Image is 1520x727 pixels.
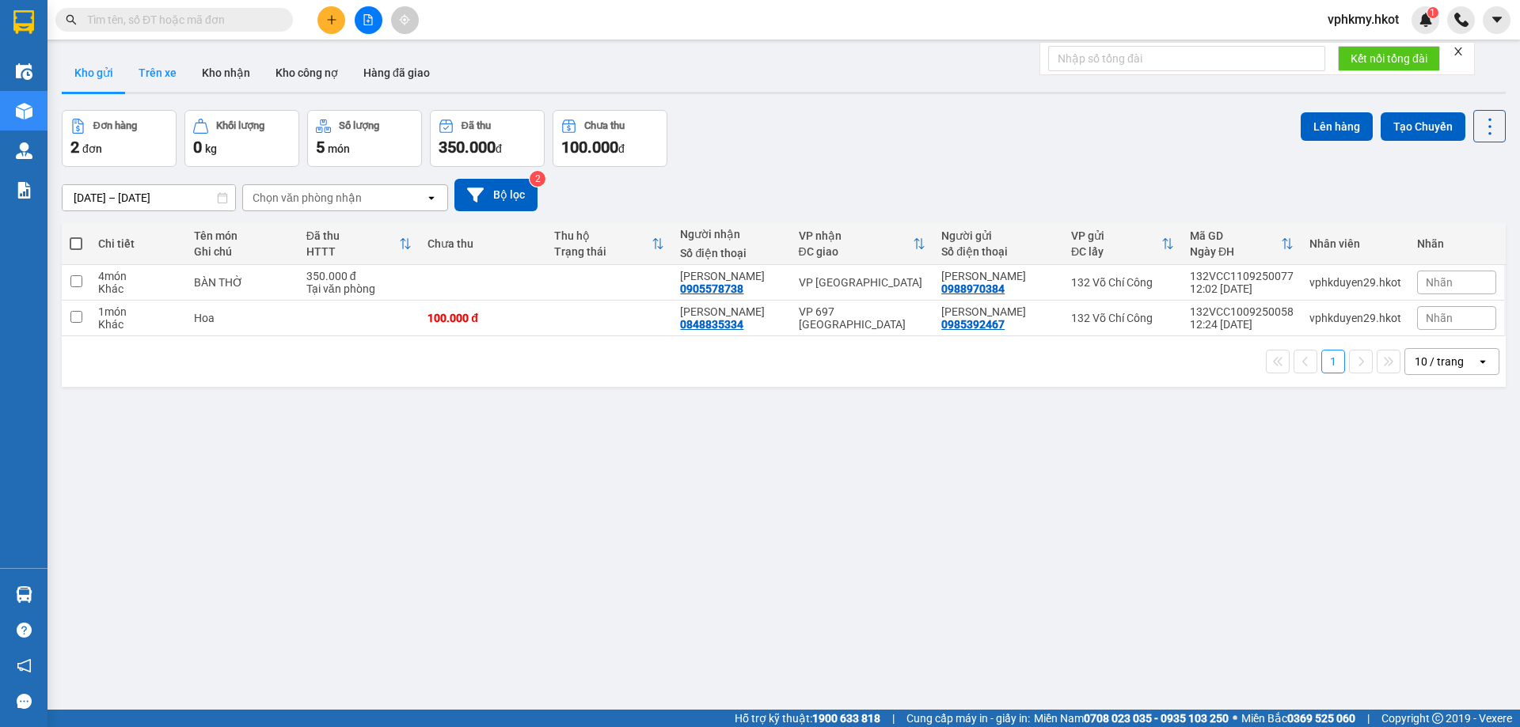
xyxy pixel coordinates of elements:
span: 0 [193,138,202,157]
div: Chi tiết [98,237,178,250]
div: 0985392467 [941,318,1005,331]
span: 100.000 [561,138,618,157]
button: Hàng đã giao [351,54,443,92]
span: kg [205,142,217,155]
button: Số lượng5món [307,110,422,167]
button: Lên hàng [1301,112,1373,141]
th: Toggle SortBy [546,223,673,265]
span: Cung cấp máy in - giấy in: [906,710,1030,727]
div: Trạng thái [554,245,652,258]
div: Nguyễn Hoàng Nam [941,270,1055,282]
div: VP 697 [GEOGRAPHIC_DATA] [799,305,926,331]
span: Hỗ trợ kỹ thuật: [735,710,880,727]
div: 100.000 đ [427,312,538,324]
button: Đơn hàng2đơn [62,110,177,167]
span: Kết nối tổng đài [1351,50,1427,67]
span: món [328,142,350,155]
div: VP nhận [799,229,914,242]
span: file-add [363,14,374,25]
div: Khác [98,318,178,331]
div: VP [GEOGRAPHIC_DATA] [799,276,926,289]
button: plus [317,6,345,34]
div: Ngày ĐH [1190,245,1281,258]
div: 4 món [98,270,178,282]
span: Nhãn [1426,276,1453,289]
button: aim [391,6,419,34]
img: logo-vxr [13,10,34,34]
div: 0848835334 [680,318,743,331]
th: Toggle SortBy [298,223,420,265]
button: Khối lượng0kg [184,110,299,167]
sup: 1 [1427,7,1438,18]
th: Toggle SortBy [1063,223,1182,265]
div: Đã thu [306,229,400,242]
div: 132VCC1109250077 [1190,270,1294,282]
img: warehouse-icon [16,586,32,603]
span: Miền Nam [1034,710,1229,727]
div: Chưa thu [584,120,625,131]
span: search [66,14,77,25]
button: Bộ lọc [454,179,538,211]
div: 132 Võ Chí Công [1071,276,1174,289]
span: ⚪️ [1233,715,1237,721]
button: Chưa thu100.000đ [553,110,667,167]
div: 0905578738 [680,282,743,295]
span: đ [496,142,502,155]
span: plus [326,14,337,25]
th: Toggle SortBy [791,223,934,265]
button: 1 [1321,350,1345,373]
img: warehouse-icon [16,63,32,80]
img: phone-icon [1454,13,1469,27]
span: copyright [1432,713,1443,724]
div: Người nhận [680,228,782,240]
div: vphkduyen29.hkot [1309,312,1401,324]
button: Kết nối tổng đài [1338,46,1440,71]
img: solution-icon [16,182,32,199]
div: Thu hộ [554,229,652,242]
div: 12:02 [DATE] [1190,282,1294,295]
div: Tên món [194,229,291,242]
span: đơn [82,142,102,155]
button: Kho công nợ [263,54,351,92]
strong: 0369 525 060 [1287,712,1355,725]
sup: 2 [530,171,545,187]
div: Trần Kiều Oanh [680,305,782,318]
div: Ghi chú [194,245,291,258]
button: Kho nhận [189,54,263,92]
img: warehouse-icon [16,142,32,159]
div: 12:24 [DATE] [1190,318,1294,331]
div: BÀN THỜ [194,276,291,289]
div: Khối lượng [216,120,264,131]
input: Nhập số tổng đài [1048,46,1325,71]
div: Chọn văn phòng nhận [253,190,362,206]
div: Lee Nguyên [941,305,1055,318]
img: warehouse-icon [16,103,32,119]
div: VP gửi [1071,229,1161,242]
input: Tìm tên, số ĐT hoặc mã đơn [87,11,274,28]
span: Miền Bắc [1241,710,1355,727]
div: Đã thu [462,120,491,131]
div: Người gửi [941,229,1055,242]
button: Đã thu350.000đ [430,110,545,167]
strong: 1900 633 818 [812,712,880,725]
div: 0988970384 [941,282,1005,295]
span: đ [618,142,625,155]
div: 350.000 đ [306,270,412,282]
div: ĐC giao [799,245,914,258]
div: Mã GD [1190,229,1281,242]
button: Kho gửi [62,54,126,92]
div: HTTT [306,245,400,258]
div: Số điện thoại [941,245,1055,258]
div: Nhân viên [1309,237,1401,250]
span: 1 [1430,7,1435,18]
span: caret-down [1490,13,1504,27]
div: Hoa [194,312,291,324]
span: close [1453,46,1464,57]
span: | [1367,710,1370,727]
th: Toggle SortBy [1182,223,1301,265]
div: Đơn hàng [93,120,137,131]
div: Chưa thu [427,237,538,250]
div: Số điện thoại [680,247,782,259]
button: Trên xe [126,54,189,92]
span: message [17,694,32,709]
